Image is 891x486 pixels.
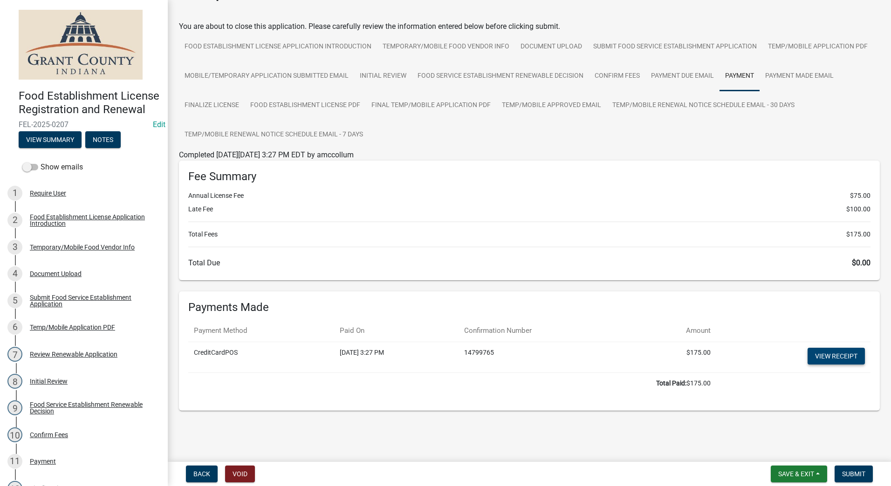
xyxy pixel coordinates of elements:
div: Payment [30,458,56,465]
a: Food Service Establishment Renewable Decision [412,61,589,91]
div: Submit Food Service Establishment Application [30,294,153,307]
li: Annual License Fee [188,191,870,201]
a: Temp/Mobile Renewal Notice Schedule Email - 30 Days [607,91,800,121]
div: 9 [7,400,22,415]
div: 10 [7,427,22,442]
span: $0.00 [852,258,870,267]
a: Initial Review [354,61,412,91]
th: Amount [636,320,716,342]
wm-modal-confirm: Edit Application Number [153,120,165,129]
h6: Total Due [188,258,870,267]
button: Submit [835,466,873,482]
div: Temporary/Mobile Food Vendor Info [30,244,135,250]
div: Document Upload [30,270,82,277]
a: Temp/Mobile Approved Email [496,91,607,121]
span: FEL-2025-0207 [19,120,149,129]
td: 14799765 [459,342,636,372]
a: Submit Food Service Establishment Application [588,32,762,62]
h4: Food Establishment License Registration and Renewal [19,89,160,116]
td: [DATE] 3:27 PM [334,342,459,372]
a: Temp/Mobile Application PDF [762,32,873,62]
td: $175.00 [188,372,716,394]
div: Food Service Establishment Renewable Decision [30,401,153,414]
a: Food Establishment License PDF [245,91,366,121]
b: Total Paid: [656,379,686,387]
div: Temp/Mobile Application PDF [30,324,115,331]
button: Notes [85,131,121,148]
a: Final Temp/Mobile Application PDF [366,91,496,121]
a: Temporary/Mobile Food Vendor Info [377,32,515,62]
a: Payment made Email [760,61,839,91]
h6: Payments Made [188,301,870,314]
div: 3 [7,240,22,255]
th: Payment Method [188,320,334,342]
div: 4 [7,266,22,281]
div: Initial Review [30,378,68,385]
button: Back [186,466,218,482]
div: 1 [7,186,22,201]
span: Save & Exit [778,470,814,478]
li: Late Fee [188,204,870,214]
h6: Fee Summary [188,170,870,183]
a: Payment [720,61,760,91]
span: $175.00 [846,229,870,239]
td: CreditCardPOS [188,342,334,372]
button: Void [225,466,255,482]
th: Paid On [334,320,459,342]
div: 6 [7,320,22,335]
a: Confirm Fees [589,61,645,91]
a: Finalize License [179,91,245,121]
a: Food Establishment License Application Introduction [179,32,377,62]
div: 8 [7,374,22,389]
li: Total Fees [188,229,870,239]
div: Require User [30,190,66,196]
button: View Summary [19,131,82,148]
span: Completed [DATE][DATE] 3:27 PM EDT by amccollum [179,150,354,159]
label: Show emails [22,162,83,173]
div: Confirm Fees [30,432,68,438]
a: View receipt [808,348,865,364]
span: $75.00 [850,191,870,201]
div: 11 [7,454,22,469]
div: 7 [7,347,22,362]
wm-modal-confirm: Summary [19,136,82,144]
div: 2 [7,213,22,228]
button: Save & Exit [771,466,827,482]
div: Food Establishment License Application Introduction [30,214,153,227]
wm-modal-confirm: Notes [85,136,121,144]
th: Confirmation Number [459,320,636,342]
a: Edit [153,120,165,129]
a: Temp/Mobile Renewal Notice Schedule Email - 7 Days [179,120,369,150]
div: You are about to close this application. Please carefully review the information entered below be... [179,21,880,422]
span: $100.00 [846,204,870,214]
a: Payment Due Email [645,61,720,91]
img: Grant County, Indiana [19,10,143,80]
span: Back [193,470,210,478]
a: Document Upload [515,32,588,62]
a: Mobile/Temporary Application Submitted Email [179,61,354,91]
td: $175.00 [636,342,716,372]
div: 5 [7,293,22,308]
div: Review Renewable Application [30,351,117,358]
span: Submit [842,470,865,478]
